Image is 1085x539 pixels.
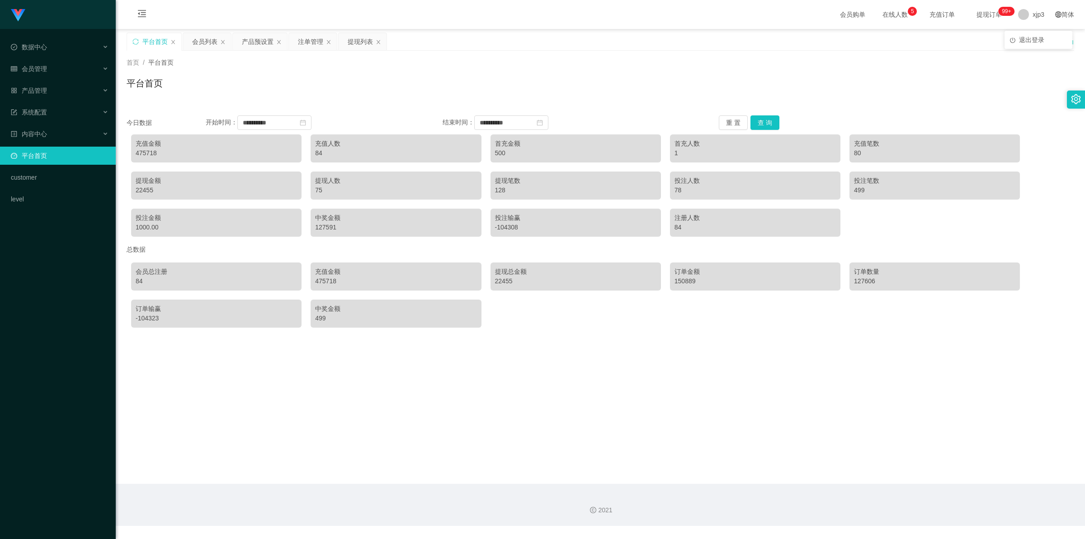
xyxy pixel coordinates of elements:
div: 会员总注册 [136,267,297,277]
div: 中奖金额 [315,213,476,223]
span: 在线人数 [878,11,912,18]
a: customer [11,168,108,186]
div: 475718 [315,277,476,286]
img: logo.9652507e.png [11,9,25,22]
div: -104308 [495,223,656,232]
div: 投注人数 [675,176,836,186]
i: 图标: appstore-o [11,87,17,94]
div: 150889 [675,277,836,286]
i: 图标: copyright [590,507,596,513]
div: 127591 [315,223,476,232]
span: 提现订单 [972,11,1006,18]
div: 产品预设置 [242,33,274,50]
div: 提现金额 [136,176,297,186]
div: 充值金额 [136,139,297,148]
div: 80 [854,148,1015,158]
div: 订单数量 [854,267,1015,277]
i: 图标: close [170,39,176,45]
span: 充值订单 [925,11,959,18]
div: 128 [495,186,656,195]
div: 提现笔数 [495,176,656,186]
div: 充值人数 [315,139,476,148]
div: 中奖金额 [315,304,476,314]
span: 会员管理 [11,65,47,72]
div: 注册人数 [675,213,836,223]
div: 1000.00 [136,223,297,232]
i: 图标: calendar [300,119,306,126]
span: 退出登录 [1019,36,1044,43]
div: 127606 [854,277,1015,286]
i: 图标: check-circle-o [11,44,17,50]
span: / [143,59,145,66]
div: 首充人数 [675,139,836,148]
i: 图标: global [1055,11,1061,18]
i: 图标: close [276,39,282,45]
i: 图标: close [376,39,381,45]
div: 投注笔数 [854,176,1015,186]
sup: 5 [908,7,917,16]
div: 总数据 [127,241,1074,258]
div: 75 [315,186,476,195]
div: 充值笔数 [854,139,1015,148]
div: 499 [315,314,476,323]
div: -104323 [136,314,297,323]
span: 首页 [127,59,139,66]
i: 图标: form [11,109,17,115]
a: 图标: dashboard平台首页 [11,147,108,165]
i: 图标: close [220,39,226,45]
div: 78 [675,186,836,195]
i: 图标: calendar [537,119,543,126]
div: 投注输赢 [495,213,656,223]
div: 提现人数 [315,176,476,186]
div: 475718 [136,148,297,158]
h1: 平台首页 [127,76,163,90]
div: 注单管理 [298,33,323,50]
span: 开始时间： [206,119,237,126]
i: 图标: setting [1071,94,1081,104]
div: 2021 [123,506,1078,515]
span: 结束时间： [443,119,474,126]
i: 图标: sync [132,38,139,45]
div: 499 [854,186,1015,195]
div: 首充金额 [495,139,656,148]
div: 1 [675,148,836,158]
div: 订单输赢 [136,304,297,314]
i: 图标: menu-fold [127,0,157,29]
span: 系统配置 [11,109,47,116]
div: 22455 [495,277,656,286]
i: 图标: profile [11,131,17,137]
div: 今日数据 [127,118,206,128]
button: 重 置 [719,115,748,130]
i: 图标: poweroff [1010,38,1015,43]
div: 84 [136,277,297,286]
i: 图标: table [11,66,17,72]
div: 平台首页 [142,33,168,50]
div: 84 [675,223,836,232]
div: 会员列表 [192,33,217,50]
div: 提现列表 [348,33,373,50]
div: 500 [495,148,656,158]
sup: 195 [998,7,1014,16]
span: 数据中心 [11,43,47,51]
div: 22455 [136,186,297,195]
div: 订单金额 [675,267,836,277]
a: level [11,190,108,208]
div: 提现总金额 [495,267,656,277]
span: 平台首页 [148,59,174,66]
p: 5 [911,7,914,16]
i: 图标: close [326,39,331,45]
span: 内容中心 [11,130,47,138]
div: 充值金额 [315,267,476,277]
button: 查 询 [750,115,779,130]
div: 84 [315,148,476,158]
span: 产品管理 [11,87,47,94]
div: 投注金额 [136,213,297,223]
